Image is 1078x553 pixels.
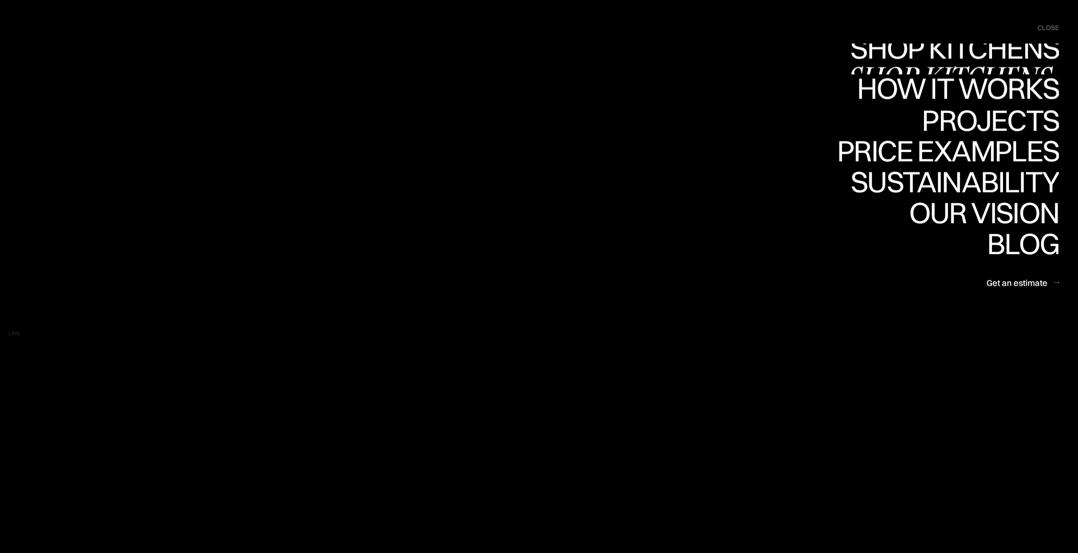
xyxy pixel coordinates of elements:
a: SustainabilitySustainability [843,167,1059,198]
div: Our vision [902,198,1059,228]
div: how it works [855,103,1059,133]
a: BlogBlog [982,229,1059,260]
div: menu [1029,19,1059,36]
div: Shop Kitchens [846,63,1059,92]
a: Shop KitchensShop Kitchens [846,44,1059,75]
a: how it workshow it works [855,75,1059,106]
div: Projects [922,105,1059,135]
a: ProjectsProjects [922,105,1059,136]
div: Get an estimate [987,277,1048,288]
div: how it works [855,73,1059,103]
div: Our vision [902,228,1059,257]
div: Sustainability [843,167,1059,197]
a: Our visionOur vision [902,198,1059,229]
div: Projects [922,135,1059,164]
div: Shop Kitchens [846,33,1059,63]
div: Sustainability [843,197,1059,226]
div: close [1037,23,1059,33]
div: Blog [982,258,1059,288]
div: Price examples [837,166,1059,195]
a: Price examplesPrice examples [837,136,1059,167]
div: Price examples [837,136,1059,166]
div: Blog [982,229,1059,258]
a: Get an estimate [987,272,1059,293]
